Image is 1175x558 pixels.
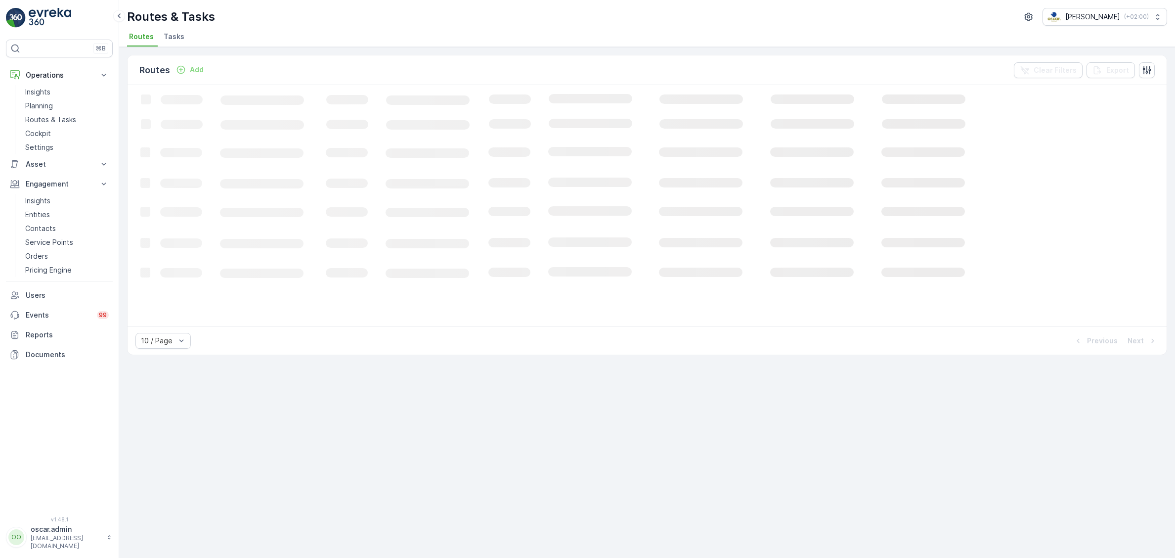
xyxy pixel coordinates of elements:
[172,64,208,76] button: Add
[127,9,215,25] p: Routes & Tasks
[1087,62,1135,78] button: Export
[25,196,50,206] p: Insights
[21,222,113,235] a: Contacts
[21,113,113,127] a: Routes & Tasks
[6,305,113,325] a: Events99
[25,142,53,152] p: Settings
[96,45,106,52] p: ⌘B
[1127,335,1159,347] button: Next
[25,265,72,275] p: Pricing Engine
[6,345,113,365] a: Documents
[21,249,113,263] a: Orders
[99,311,107,319] p: 99
[21,208,113,222] a: Entities
[25,251,48,261] p: Orders
[25,115,76,125] p: Routes & Tasks
[31,534,102,550] p: [EMAIL_ADDRESS][DOMAIN_NAME]
[25,101,53,111] p: Planning
[1124,13,1149,21] p: ( +02:00 )
[26,310,91,320] p: Events
[25,87,50,97] p: Insights
[31,524,102,534] p: oscar.admin
[26,159,93,169] p: Asset
[6,8,26,28] img: logo
[190,65,204,75] p: Add
[21,235,113,249] a: Service Points
[6,285,113,305] a: Users
[6,516,113,522] span: v 1.48.1
[1128,336,1144,346] p: Next
[26,330,109,340] p: Reports
[6,325,113,345] a: Reports
[21,99,113,113] a: Planning
[21,127,113,140] a: Cockpit
[6,524,113,550] button: OOoscar.admin[EMAIL_ADDRESS][DOMAIN_NAME]
[21,194,113,208] a: Insights
[21,140,113,154] a: Settings
[1014,62,1083,78] button: Clear Filters
[1034,65,1077,75] p: Clear Filters
[26,350,109,360] p: Documents
[6,174,113,194] button: Engagement
[164,32,184,42] span: Tasks
[29,8,71,28] img: logo_light-DOdMpM7g.png
[1047,11,1061,22] img: basis-logo_rgb2x.png
[6,65,113,85] button: Operations
[25,224,56,233] p: Contacts
[8,529,24,545] div: OO
[1043,8,1167,26] button: [PERSON_NAME](+02:00)
[1087,336,1118,346] p: Previous
[139,63,170,77] p: Routes
[26,179,93,189] p: Engagement
[26,290,109,300] p: Users
[25,129,51,139] p: Cockpit
[1065,12,1120,22] p: [PERSON_NAME]
[6,154,113,174] button: Asset
[25,237,73,247] p: Service Points
[1072,335,1119,347] button: Previous
[21,85,113,99] a: Insights
[21,263,113,277] a: Pricing Engine
[25,210,50,220] p: Entities
[129,32,154,42] span: Routes
[1106,65,1129,75] p: Export
[26,70,93,80] p: Operations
